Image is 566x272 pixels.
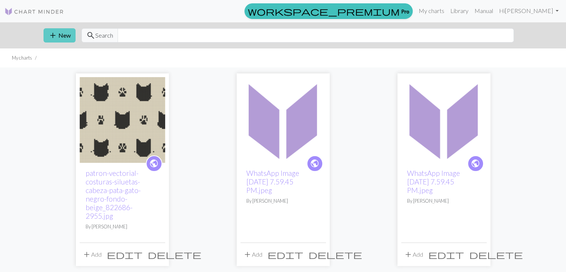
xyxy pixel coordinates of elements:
p: By [PERSON_NAME] [86,223,159,230]
span: add [243,249,252,260]
span: add [404,249,413,260]
a: Hi[PERSON_NAME] [496,3,562,18]
span: search [86,30,95,41]
button: Add [240,247,265,262]
span: workspace_premium [248,6,400,16]
span: public [471,158,480,169]
a: Pro [244,3,413,19]
a: patron-vectorial-costuras-siluetas-cabeza-pata-gato-negro-fondo-beige_822686-2955.jpg [86,169,141,220]
i: Edit [428,250,464,259]
a: WhatsApp Image 2025-08-31 at 7.59.45 PM.jpeg [401,116,487,123]
button: Add [80,247,104,262]
p: By [PERSON_NAME] [407,197,481,205]
button: Edit [265,247,306,262]
a: patron-vectorial-costuras-siluetas-cabeza-pata-gato-negro-fondo-beige_822686-2955.jpg [80,116,165,123]
button: Edit [104,247,145,262]
i: public [471,156,480,171]
a: public [467,155,484,172]
a: public [146,155,162,172]
span: delete [308,249,362,260]
li: My charts [12,54,32,61]
i: public [149,156,159,171]
span: Search [95,31,113,40]
button: New [44,28,76,42]
a: WhatsApp Image [DATE] 7.59.45 PM.jpeg [407,169,460,194]
button: Delete [145,247,204,262]
img: Logo [4,7,64,16]
a: WhatsApp Image [DATE] 7.59.45 PM.jpeg [246,169,299,194]
button: Edit [426,247,467,262]
img: patron-vectorial-costuras-siluetas-cabeza-pata-gato-negro-fondo-beige_822686-2955.jpg [80,77,165,163]
a: public [307,155,323,172]
span: edit [268,249,303,260]
a: Manual [471,3,496,18]
i: Edit [107,250,143,259]
i: Edit [268,250,303,259]
button: Delete [306,247,365,262]
a: WhatsApp Image 2025-08-31 at 7.59.45 PM.jpeg [240,116,326,123]
span: public [310,158,319,169]
span: delete [469,249,523,260]
a: My charts [416,3,447,18]
span: edit [428,249,464,260]
span: add [48,30,57,41]
span: delete [148,249,201,260]
button: Delete [467,247,525,262]
i: public [310,156,319,171]
span: add [82,249,91,260]
img: WhatsApp Image 2025-08-31 at 7.59.45 PM.jpeg [401,77,487,163]
button: Add [401,247,426,262]
img: WhatsApp Image 2025-08-31 at 7.59.45 PM.jpeg [240,77,326,163]
a: Library [447,3,471,18]
span: edit [107,249,143,260]
span: public [149,158,159,169]
p: By [PERSON_NAME] [246,197,320,205]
